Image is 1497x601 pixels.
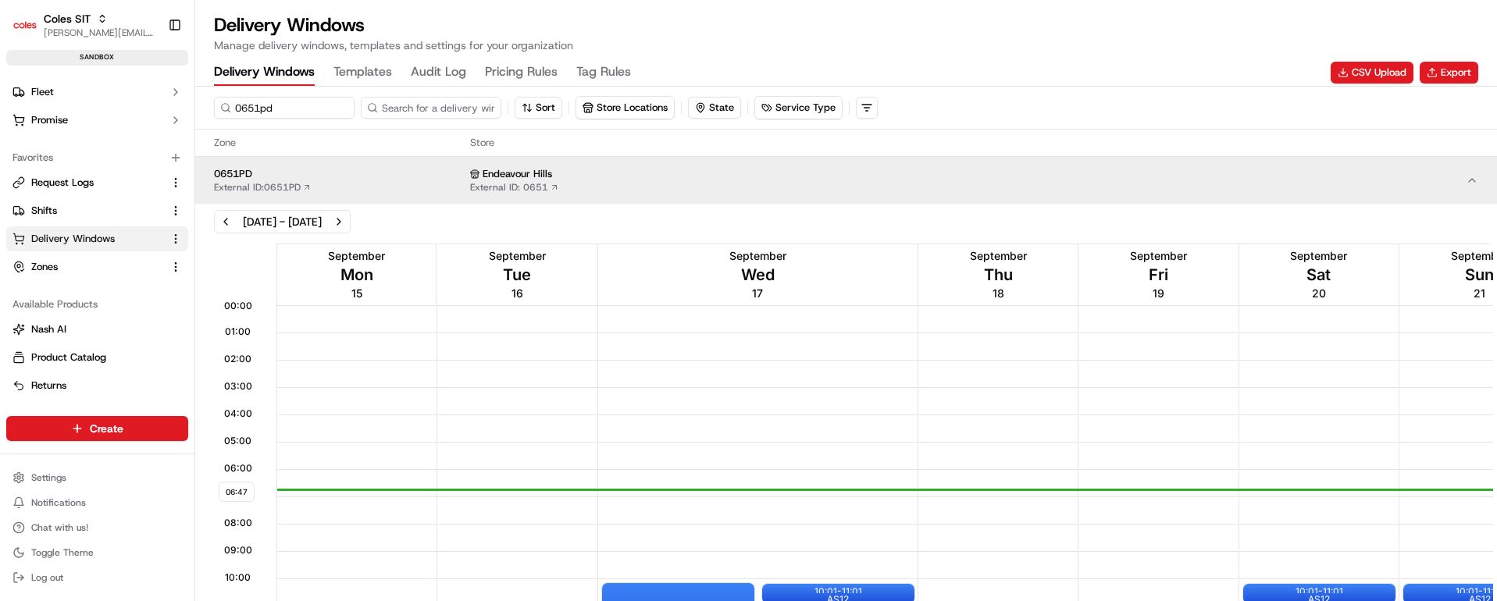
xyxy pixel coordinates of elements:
[351,286,362,301] span: 15
[970,248,1027,264] span: September
[224,300,252,312] span: 00:00
[6,517,188,539] button: Chat with us!
[225,325,251,338] span: 01:00
[6,292,188,317] div: Available Products
[1312,286,1326,301] span: 20
[224,544,252,557] span: 09:00
[6,492,188,514] button: Notifications
[6,542,188,564] button: Toggle Theme
[1153,286,1164,301] span: 19
[90,421,123,436] span: Create
[214,97,355,119] input: Search for a zone
[148,226,251,242] span: API Documentation
[53,149,256,165] div: Start new chat
[195,157,1497,204] button: 0651PDExternal ID:0651PD Endeavour HillsExternal ID: 0651
[31,521,88,534] span: Chat with us!
[333,59,392,86] button: Templates
[328,248,385,264] span: September
[266,154,284,172] button: Start new chat
[31,85,54,99] span: Fleet
[1331,62,1413,84] button: CSV Upload
[1306,264,1331,286] span: Sat
[225,571,251,584] span: 10:00
[6,145,188,170] div: Favorites
[12,350,182,365] a: Product Catalog
[489,248,546,264] span: September
[214,181,312,194] a: External ID:0651PD
[755,97,842,119] button: Service Type
[1130,248,1187,264] span: September
[741,264,775,286] span: Wed
[6,345,188,370] button: Product Catalog
[485,59,558,86] button: Pricing Rules
[483,167,552,181] span: Endeavour Hills
[576,96,675,119] button: Store Locations
[361,97,501,119] input: Search for a delivery window
[214,12,573,37] h1: Delivery Windows
[31,379,66,393] span: Returns
[224,517,252,529] span: 08:00
[16,16,47,47] img: Nash
[6,108,188,133] button: Promise
[1420,62,1478,84] button: Export
[503,264,531,286] span: Tue
[31,546,94,559] span: Toggle Theme
[752,286,763,301] span: 17
[576,97,674,119] button: Store Locations
[12,260,163,274] a: Zones
[6,467,188,489] button: Settings
[224,435,251,447] span: 05:00
[9,220,126,248] a: 📗Knowledge Base
[16,228,28,240] div: 📗
[12,204,163,218] a: Shifts
[12,322,182,336] a: Nash AI
[993,286,1004,301] span: 18
[243,214,322,229] div: [DATE] - [DATE]
[984,264,1013,286] span: Thu
[31,226,119,242] span: Knowledge Base
[6,373,188,398] button: Returns
[688,97,741,119] button: State
[6,317,188,342] button: Nash AI
[6,416,188,441] button: Create
[12,12,37,37] img: Coles SIT
[44,27,155,39] button: [PERSON_NAME][EMAIL_ADDRESS][PERSON_NAME][PERSON_NAME][DOMAIN_NAME]
[126,220,257,248] a: 💻API Documentation
[224,407,252,420] span: 04:00
[411,59,466,86] button: Audit Log
[470,181,559,194] a: External ID: 0651
[328,211,350,233] button: Next week
[224,380,252,393] span: 03:00
[12,379,182,393] a: Returns
[53,165,198,177] div: We're available if you need us!
[215,211,237,233] button: Previous week
[214,136,464,150] span: Zone
[44,11,91,27] button: Coles SIT
[132,228,144,240] div: 💻
[214,37,573,53] p: Manage delivery windows, templates and settings for your organization
[31,322,66,336] span: Nash AI
[6,567,188,589] button: Log out
[214,167,464,181] span: 0651PD
[576,59,631,86] button: Tag Rules
[31,571,63,584] span: Log out
[6,6,162,44] button: Coles SITColes SIT[PERSON_NAME][EMAIL_ADDRESS][PERSON_NAME][PERSON_NAME][DOMAIN_NAME]
[1149,264,1168,286] span: Fri
[224,353,251,365] span: 02:00
[6,254,188,279] button: Zones
[729,248,786,264] span: September
[31,204,57,218] span: Shifts
[6,170,188,195] button: Request Logs
[31,176,94,190] span: Request Logs
[6,198,188,223] button: Shifts
[214,59,315,86] button: Delivery Windows
[155,265,189,276] span: Pylon
[41,101,281,117] input: Got a question? Start typing here...
[219,482,255,502] span: 06:47
[1290,248,1347,264] span: September
[511,286,523,301] span: 16
[16,62,284,87] p: Welcome 👋
[31,113,68,127] span: Promise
